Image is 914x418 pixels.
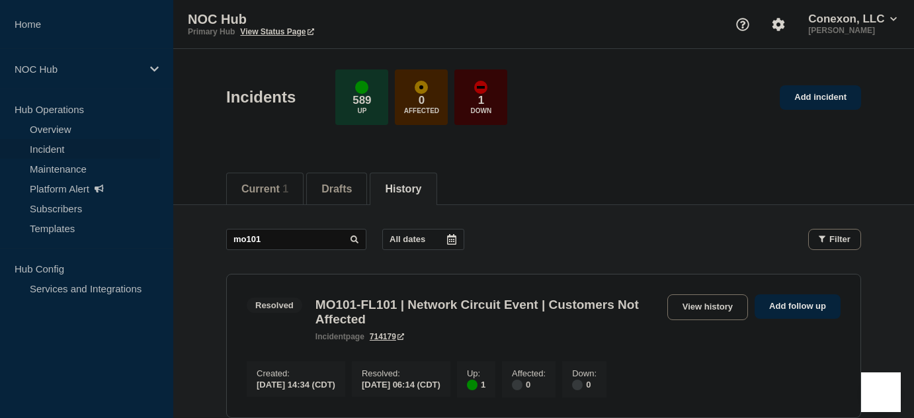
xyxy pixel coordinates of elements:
[362,378,440,390] div: [DATE] 06:14 (CDT)
[315,332,364,341] p: page
[829,234,851,244] span: Filter
[315,298,661,327] h3: MO101-FL101 | Network Circuit Event | Customers Not Affected
[512,380,522,390] div: disabled
[415,81,428,94] div: affected
[257,378,335,390] div: [DATE] 14:34 (CDT)
[572,378,597,390] div: 0
[467,378,485,390] div: 1
[780,85,861,110] a: Add incident
[471,107,492,114] p: Down
[729,11,757,38] button: Support
[315,332,346,341] span: incident
[357,107,366,114] p: Up
[765,11,792,38] button: Account settings
[467,368,485,378] p: Up :
[478,94,484,107] p: 1
[385,183,421,195] button: History
[188,27,235,36] p: Primary Hub
[355,81,368,94] div: up
[226,229,366,250] input: Search incidents
[512,368,546,378] p: Affected :
[353,94,371,107] p: 589
[247,298,302,313] span: Resolved
[382,229,464,250] button: All dates
[755,294,841,319] a: Add follow up
[241,183,288,195] button: Current 1
[240,27,313,36] a: View Status Page
[467,380,478,390] div: up
[370,332,404,341] a: 714179
[474,81,487,94] div: down
[404,107,439,114] p: Affected
[419,94,425,107] p: 0
[572,380,583,390] div: disabled
[282,183,288,194] span: 1
[806,26,899,35] p: [PERSON_NAME]
[861,372,901,412] iframe: Help Scout Beacon - Open
[512,378,546,390] div: 0
[572,368,597,378] p: Down :
[808,229,861,250] button: Filter
[226,88,296,106] h1: Incidents
[362,368,440,378] p: Resolved :
[321,183,352,195] button: Drafts
[806,13,899,26] button: Conexon, LLC
[188,12,452,27] p: NOC Hub
[667,294,748,320] a: View history
[390,234,425,244] p: All dates
[15,63,142,75] p: NOC Hub
[257,368,335,378] p: Created :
